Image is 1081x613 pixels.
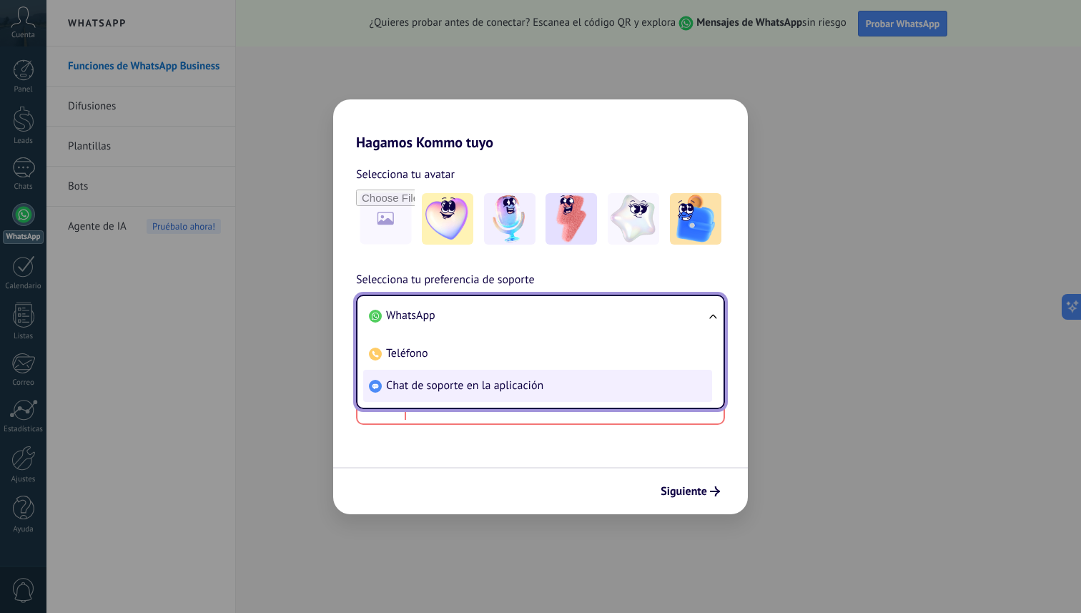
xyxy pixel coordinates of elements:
[661,486,707,496] span: Siguiente
[386,346,428,361] span: Teléfono
[386,308,435,323] span: WhatsApp
[484,193,535,245] img: -2.jpeg
[422,193,473,245] img: -1.jpeg
[608,193,659,245] img: -4.jpeg
[356,165,455,184] span: Selecciona tu avatar
[386,378,543,393] span: Chat de soporte en la aplicación
[670,193,721,245] img: -5.jpeg
[546,193,597,245] img: -3.jpeg
[356,271,535,290] span: Selecciona tu preferencia de soporte
[333,99,748,151] h2: Hagamos Kommo tuyo
[654,479,726,504] button: Siguiente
